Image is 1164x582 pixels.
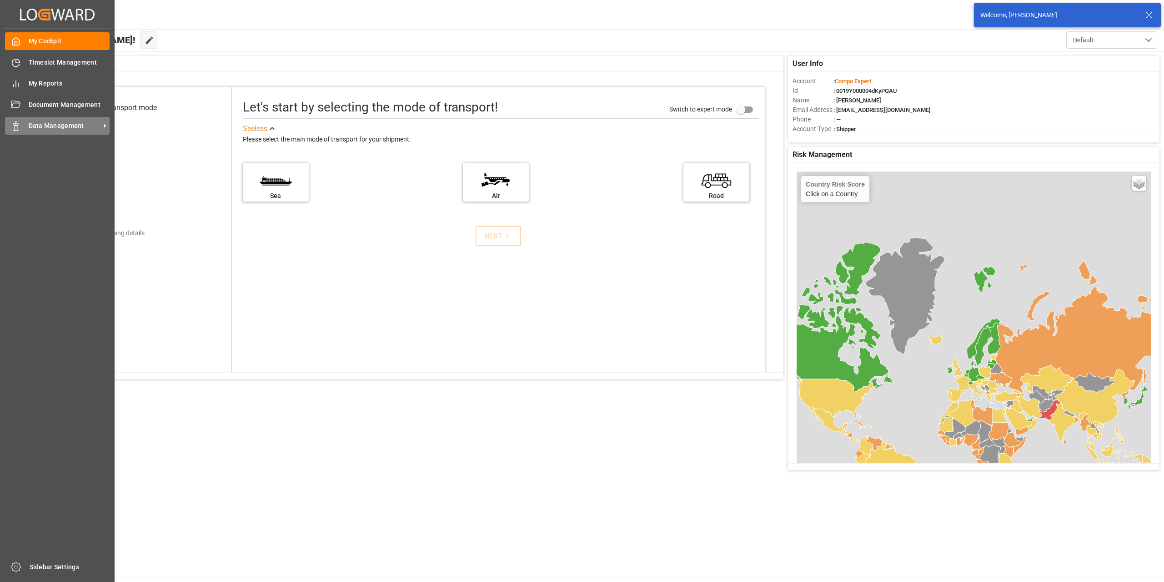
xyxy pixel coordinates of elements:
a: Timeslot Management [5,53,110,71]
span: Name [793,96,833,105]
span: My Cockpit [29,36,110,46]
span: Default [1073,35,1094,45]
div: Road [688,191,745,201]
span: Compo Expert [835,78,871,85]
span: Switch to expert mode [669,106,732,113]
h4: Country Risk Score [806,181,865,188]
a: Layers [1132,176,1146,191]
span: Email Address [793,105,833,115]
span: : Shipper [833,126,856,132]
span: Sidebar Settings [30,562,111,572]
span: Document Management [29,100,110,110]
div: Add shipping details [88,228,145,238]
span: : [EMAIL_ADDRESS][DOMAIN_NAME] [833,106,931,113]
span: Data Management [29,121,100,131]
span: Account Type [793,124,833,134]
div: Please select the main mode of transport for your shipment. [243,134,758,145]
div: Sea [247,191,304,201]
span: User Info [793,58,823,69]
div: NEXT [484,231,512,242]
button: open menu [1066,31,1157,49]
span: My Reports [29,79,110,88]
a: My Cockpit [5,32,110,50]
span: Account [793,76,833,86]
div: Let's start by selecting the mode of transport! [243,98,498,117]
span: : [PERSON_NAME] [833,97,881,104]
div: Select transport mode [86,102,157,113]
button: NEXT [476,226,521,246]
div: Welcome, [PERSON_NAME] [980,10,1137,20]
div: Click on a Country [806,181,865,197]
span: : — [833,116,841,123]
span: Phone [793,115,833,124]
div: See less [243,123,267,134]
span: Risk Management [793,149,852,160]
span: Timeslot Management [29,58,110,67]
span: Id [793,86,833,96]
span: : 0019Y000004dKyPQAU [833,87,897,94]
div: Air [467,191,524,201]
span: : [833,78,871,85]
